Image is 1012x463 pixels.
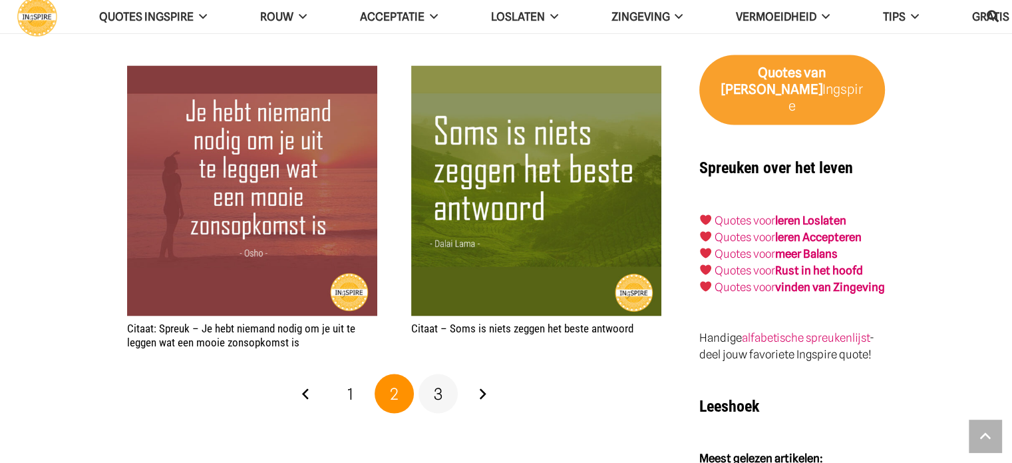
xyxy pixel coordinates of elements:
span: Acceptatie [360,10,424,23]
strong: vinden van Zingeving [775,280,885,293]
a: Quotes voormeer Balans [715,246,838,260]
strong: Spreuken over het leven [699,159,853,177]
a: Pagina 1 [330,374,370,414]
a: Zoeken [979,1,1006,33]
strong: Leeshoek [699,396,759,415]
a: Terug naar top [969,420,1002,453]
a: Quotes voorRust in het hoofd [715,263,863,276]
a: Citaat – Soms is niets zeggen het beste antwoord [411,67,661,80]
p: Handige - deel jouw favoriete Ingspire quote! [699,329,885,362]
span: ROUW [260,10,293,23]
a: Quotes voor [715,230,775,243]
a: Citaat – Soms is niets zeggen het beste antwoord [411,321,633,334]
img: Spreuk: Je hebt niemand nodig om je uit te leggen wat een mooie zonsopkomst is - ingspire [127,65,377,316]
a: Quotes van [PERSON_NAME]Ingspire [699,55,885,125]
strong: Quotes [758,65,802,81]
a: Citaat: Spreuk – Je hebt niemand nodig om je uit te leggen wat een mooie zonsopkomst is [127,321,355,348]
img: ❤ [700,231,711,242]
a: leren Accepteren [775,230,862,243]
span: QUOTES INGSPIRE [99,10,194,23]
span: TIPS [883,10,906,23]
img: ❤ [700,280,711,292]
span: Pagina 2 [375,374,415,414]
a: alfabetische spreukenlijst [742,330,870,344]
a: leren Loslaten [775,213,846,227]
img: ❤ [700,264,711,275]
a: Pagina 3 [419,374,458,414]
a: Citaat: Spreuk – Je hebt niemand nodig om je uit te leggen wat een mooie zonsopkomst is [127,67,377,80]
span: 3 [434,384,442,403]
span: GRATIS [972,10,1009,23]
strong: meer Balans [775,246,838,260]
a: Quotes voorvinden van Zingeving [715,280,885,293]
span: 2 [390,384,399,403]
span: Loslaten [491,10,545,23]
strong: Rust in het hoofd [775,263,863,276]
strong: van [PERSON_NAME] [721,65,826,97]
span: VERMOEIDHEID [736,10,816,23]
img: Spreuk: Soms is niets zeggen het beste antwoord [411,65,661,316]
span: 1 [347,384,353,403]
span: Zingeving [611,10,669,23]
a: Quotes voor [715,213,775,227]
img: ❤ [700,214,711,225]
img: ❤ [700,247,711,258]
